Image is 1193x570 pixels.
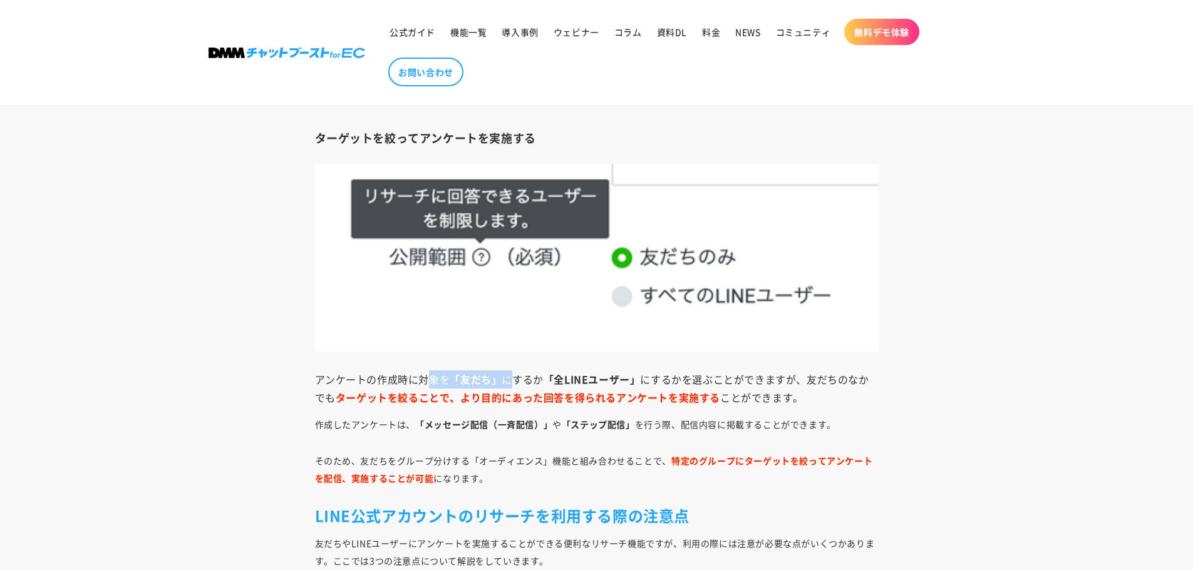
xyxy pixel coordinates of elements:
h2: LINE公式アカウントのリサーチを利用する際の注意点 [315,506,879,525]
a: 導入事例 [494,19,545,45]
span: コミュニティ [776,26,831,38]
a: お問い合わせ [388,58,463,86]
span: 導入事例 [502,26,538,38]
p: 作成したアンケートは、 や を行う際、配信内容に掲載することができます。 [315,415,879,433]
strong: 「友だち」 [450,372,502,387]
p: そのため、友だちをグループ分けする「オーディエンス」機能と組み合わせることで、 になります。 [315,452,879,487]
p: 友だちやLINEユーザーにアンケートを実施することができる便利なリサーチ機能ですが、利用の際には注意が必要な点がいくつかあります。ここでは3つの注意点について解説をしていきます。 [315,534,879,569]
span: コラム [614,26,642,38]
img: 株式会社DMM Boost [209,48,365,58]
span: ウェビナー [554,26,599,38]
span: 無料デモ体験 [854,26,909,38]
strong: ターゲットを絞ることで、より目的にあった回答を得られるアンケートを実施する [336,390,720,405]
a: コラム [607,19,649,45]
strong: 「メッセージ配信（一斉配信）」 [415,418,552,430]
h3: ターゲットを絞ってアンケートを実施する [315,131,879,145]
a: 料金 [695,19,728,45]
a: コミュニティ [768,19,839,45]
strong: 「ステップ配信」 [562,418,635,430]
span: 資料DL [657,26,687,38]
a: 機能一覧 [443,19,494,45]
span: お問い合わせ [398,66,453,78]
a: 公式ガイド [382,19,443,45]
a: 無料デモ体験 [844,19,919,45]
span: 公式ガイド [390,26,435,38]
span: NEWS [735,26,760,38]
span: 機能一覧 [450,26,487,38]
a: 資料DL [649,19,695,45]
strong: 「全LINEユーザー」 [544,372,641,387]
a: ウェビナー [546,19,607,45]
a: NEWS [728,19,768,45]
span: 料金 [702,26,720,38]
